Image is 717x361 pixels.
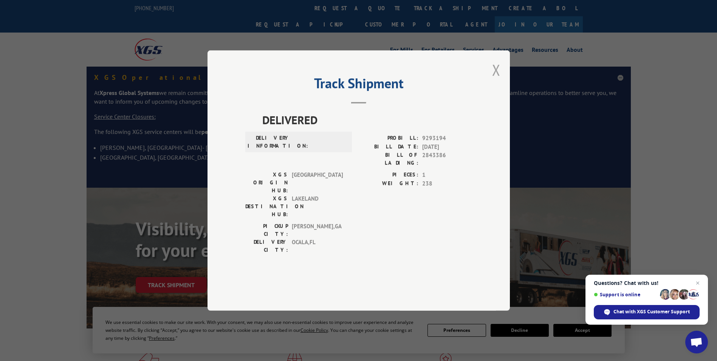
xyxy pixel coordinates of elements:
span: OCALA , FL [292,238,343,254]
span: 9293194 [422,134,472,143]
span: Questions? Chat with us! [594,280,700,286]
span: 238 [422,179,472,188]
label: PIECES: [359,171,418,179]
label: PICKUP CITY: [245,222,288,238]
button: Close modal [492,60,500,80]
span: 2843386 [422,151,472,167]
label: DELIVERY INFORMATION: [248,134,290,150]
label: BILL OF LADING: [359,151,418,167]
label: BILL DATE: [359,143,418,151]
span: 1 [422,171,472,179]
label: XGS DESTINATION HUB: [245,195,288,218]
span: LAKELAND [292,195,343,218]
a: Open chat [685,331,708,353]
span: DELIVERED [262,111,472,128]
span: Support is online [594,292,657,297]
label: WEIGHT: [359,179,418,188]
span: [GEOGRAPHIC_DATA] [292,171,343,195]
span: Chat with XGS Customer Support [594,305,700,319]
h2: Track Shipment [245,78,472,92]
label: PROBILL: [359,134,418,143]
span: [DATE] [422,143,472,151]
label: XGS ORIGIN HUB: [245,171,288,195]
span: [PERSON_NAME] , GA [292,222,343,238]
span: Chat with XGS Customer Support [613,308,690,315]
label: DELIVERY CITY: [245,238,288,254]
